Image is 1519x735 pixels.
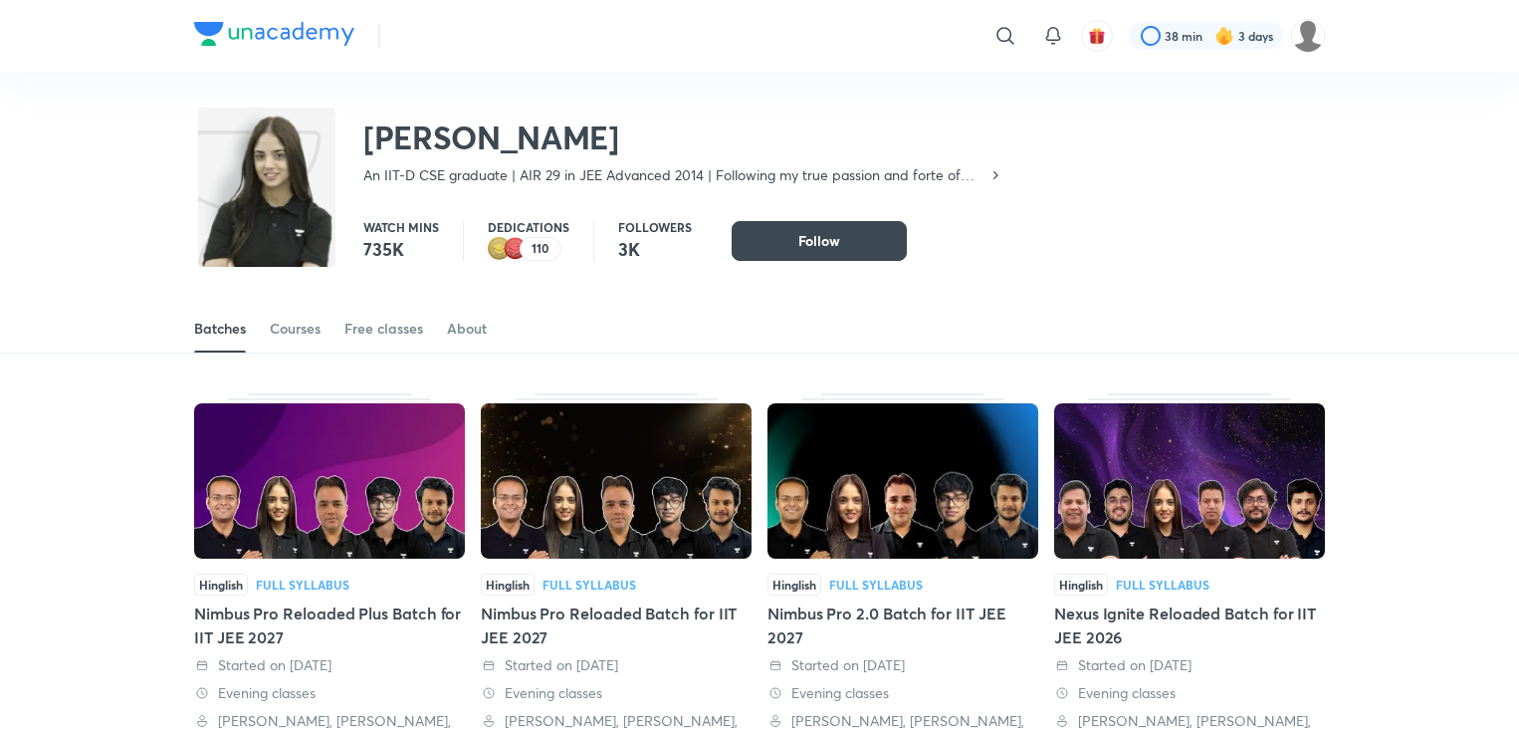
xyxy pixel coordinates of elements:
[194,602,465,649] div: Nimbus Pro Reloaded Plus Batch for IIT JEE 2027
[1081,20,1113,52] button: avatar
[1214,26,1234,46] img: streak
[798,231,840,251] span: Follow
[363,221,439,233] p: Watch mins
[1054,655,1325,675] div: Started on 29 Apr 2025
[344,305,423,353] a: Free classes
[1088,27,1106,45] img: avatar
[488,221,569,233] p: Dedications
[363,165,987,185] p: An IIT-D CSE graduate | AIR 29 in JEE Advanced 2014 | Following my true passion and forte of Teac...
[532,242,549,256] p: 110
[481,683,752,703] div: Evening classes
[194,305,246,353] a: Batches
[1116,579,1209,591] div: Full Syllabus
[363,237,439,261] p: 735K
[481,602,752,649] div: Nimbus Pro Reloaded Batch for IIT JEE 2027
[481,574,535,596] span: Hinglish
[767,602,1038,649] div: Nimbus Pro 2.0 Batch for IIT JEE 2027
[194,319,246,339] div: Batches
[618,237,692,261] p: 3K
[481,403,752,559] img: Thumbnail
[344,319,423,339] div: Free classes
[1054,602,1325,649] div: Nexus Ignite Reloaded Batch for IIT JEE 2026
[732,221,907,261] button: Follow
[194,683,465,703] div: Evening classes
[767,403,1038,559] img: Thumbnail
[198,112,335,340] img: class
[256,579,349,591] div: Full Syllabus
[481,655,752,675] div: Started on 18 Aug 2025
[1291,19,1325,53] img: Sai Rakshith
[270,305,321,353] a: Courses
[194,22,354,46] img: Company Logo
[194,574,248,596] span: Hinglish
[194,22,354,51] a: Company Logo
[194,403,465,559] img: Thumbnail
[447,305,487,353] a: About
[270,319,321,339] div: Courses
[488,237,512,261] img: educator badge2
[1054,574,1108,596] span: Hinglish
[363,118,1003,157] h2: [PERSON_NAME]
[1054,683,1325,703] div: Evening classes
[767,574,821,596] span: Hinglish
[767,683,1038,703] div: Evening classes
[829,579,923,591] div: Full Syllabus
[447,319,487,339] div: About
[618,221,692,233] p: Followers
[767,655,1038,675] div: Started on 19 May 2025
[1054,403,1325,559] img: Thumbnail
[504,237,528,261] img: educator badge1
[194,655,465,675] div: Started on 30 Sep 2025
[542,579,636,591] div: Full Syllabus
